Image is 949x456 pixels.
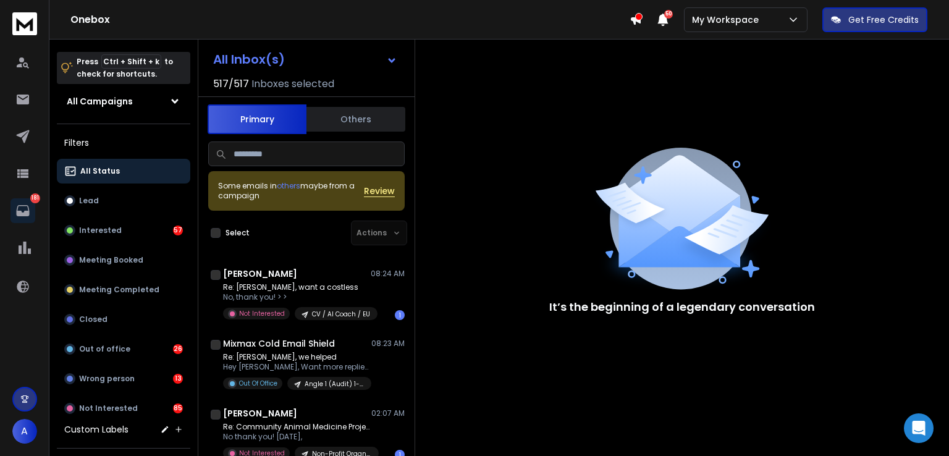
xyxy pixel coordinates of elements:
p: Re: Community Animal Medicine Project [223,422,371,432]
button: Meeting Booked [57,248,190,272]
button: Lead [57,188,190,213]
div: Open Intercom Messenger [904,413,934,443]
p: CV / AI Coach / EU [312,310,370,319]
button: Meeting Completed [57,277,190,302]
h1: Onebox [70,12,630,27]
p: Out Of Office [239,379,277,388]
h3: Custom Labels [64,423,129,436]
p: It’s the beginning of a legendary conversation [549,298,815,316]
p: 02:07 AM [371,408,405,418]
p: Not Interested [239,309,285,318]
p: Out of office [79,344,130,354]
p: Re: [PERSON_NAME], want a costless [223,282,371,292]
div: 26 [173,344,183,354]
p: Meeting Booked [79,255,143,265]
p: Wrong person [79,374,135,384]
label: Select [226,228,250,238]
p: All Status [80,166,120,176]
button: Review [364,185,395,197]
h3: Filters [57,134,190,151]
div: 1 [395,310,405,320]
p: Lead [79,196,99,206]
p: Angle 1 (Audit) 1-10 EU [305,379,364,389]
button: A [12,419,37,444]
p: 08:23 AM [371,339,405,348]
button: All Campaigns [57,89,190,114]
img: logo [12,12,37,35]
button: Closed [57,307,190,332]
p: Interested [79,226,122,235]
p: Re: [PERSON_NAME], we helped [223,352,371,362]
div: 85 [173,403,183,413]
p: 08:24 AM [371,269,405,279]
div: 13 [173,374,183,384]
p: Get Free Credits [848,14,919,26]
a: 181 [11,198,35,223]
p: My Workspace [692,14,764,26]
h1: [PERSON_NAME] [223,268,297,280]
span: others [277,180,300,191]
p: No, thank you! > > [223,292,371,302]
button: Wrong person13 [57,366,190,391]
button: All Status [57,159,190,184]
p: No thank you! [DATE], [223,432,371,442]
div: Some emails in maybe from a campaign [218,181,364,201]
span: 50 [664,10,673,19]
h3: Inboxes selected [251,77,334,91]
button: Not Interested85 [57,396,190,421]
span: Ctrl + Shift + k [101,54,161,69]
h1: All Campaigns [67,95,133,108]
h1: [PERSON_NAME] [223,407,297,420]
button: Get Free Credits [822,7,927,32]
button: Primary [208,104,306,134]
p: Press to check for shortcuts. [77,56,173,80]
p: Not Interested [79,403,138,413]
button: Others [306,106,405,133]
h1: All Inbox(s) [213,53,285,65]
span: 517 / 517 [213,77,249,91]
button: Interested57 [57,218,190,243]
p: Hey [PERSON_NAME], Want more replies to [223,362,371,372]
div: 57 [173,226,183,235]
button: All Inbox(s) [203,47,407,72]
p: Meeting Completed [79,285,159,295]
button: Out of office26 [57,337,190,361]
p: 181 [30,193,40,203]
p: Closed [79,315,108,324]
h1: Mixmax Cold Email Shield [223,337,335,350]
